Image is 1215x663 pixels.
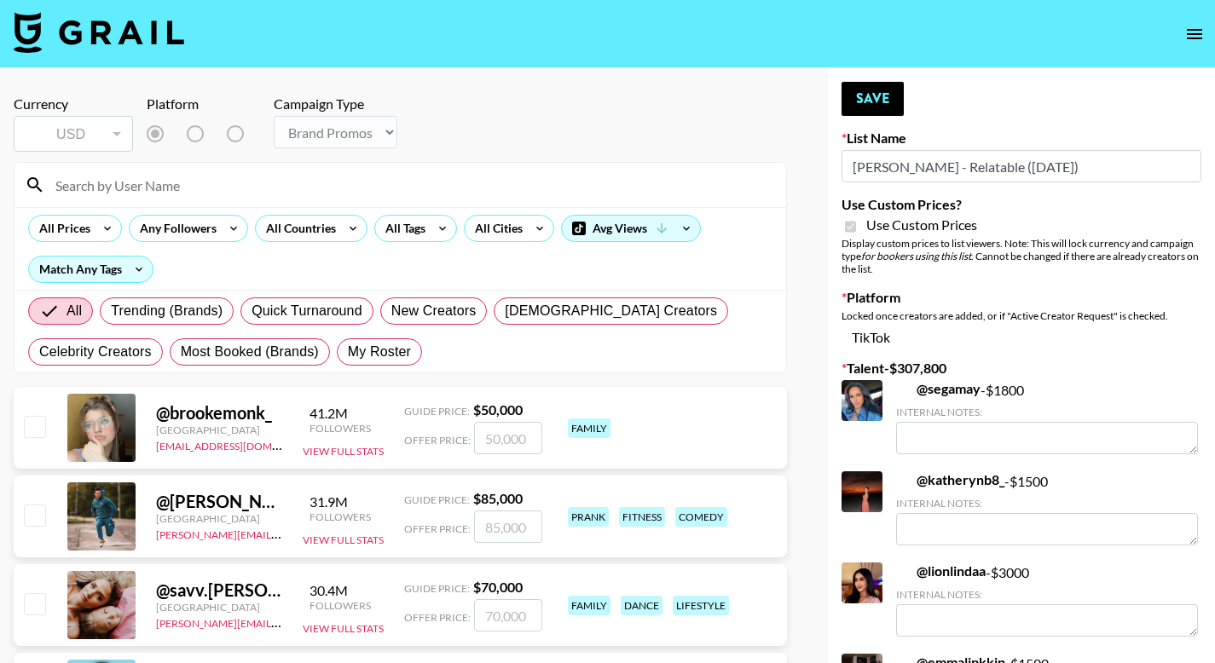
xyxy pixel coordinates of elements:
[29,257,153,282] div: Match Any Tags
[488,401,537,418] strong: $ 50,000
[337,599,398,612] div: Followers
[156,525,408,541] a: [PERSON_NAME][EMAIL_ADDRESS][DOMAIN_NAME]
[303,533,384,546] button: View Full Stats
[896,481,1004,499] a: @katherynb8_
[14,112,133,155] div: Currency is locked to USD
[842,237,1201,275] div: Display custom prices to list viewers. Note: This will lock currency and campaign type . Cannot b...
[465,216,526,241] div: All Cities
[562,216,700,241] div: Avg Views
[303,406,330,433] img: TikTok
[337,422,398,435] div: Followers
[896,573,986,590] a: @lionlindaa
[419,434,485,447] span: Offer Price:
[303,445,384,458] button: View Full Stats
[303,583,330,610] img: TikTok
[896,483,910,497] img: TikTok
[156,436,327,453] a: [EMAIL_ADDRESS][DOMAIN_NAME]
[156,512,282,525] div: [GEOGRAPHIC_DATA]
[896,390,981,407] a: @segamay
[419,611,485,624] span: Offer Price:
[156,402,282,424] div: @ brookemonk_
[67,301,82,321] span: All
[14,12,184,53] img: Grail Talent
[419,582,484,595] span: Guide Price:
[308,120,335,147] img: YouTube
[582,596,625,615] div: family
[256,216,339,241] div: All Countries
[488,579,537,595] strong: $ 70,000
[842,82,904,116] button: Save
[896,507,1198,520] div: Internal Notes:
[419,522,485,535] span: Offer Price:
[896,481,1198,556] div: - $ 1500
[582,418,625,438] div: family
[489,599,557,631] input: 70,000
[147,95,349,112] div: Platform
[896,573,1198,647] div: - $ 3000
[861,250,971,262] em: for bookers using this list
[1177,17,1212,51] button: open drawer
[111,301,223,321] span: Trending (Brands)
[337,582,398,599] div: 30.4M
[156,579,282,601] div: @ savv.[PERSON_NAME]
[635,596,677,615] div: dance
[173,120,200,147] img: TikTok
[582,507,623,527] div: prank
[896,416,1198,429] div: Internal Notes:
[690,507,742,527] div: comedy
[896,390,1198,464] div: - $ 1800
[156,424,282,436] div: [GEOGRAPHIC_DATA]
[14,95,133,112] div: Currency
[391,301,477,321] span: New Creators
[489,422,557,454] input: 50,000
[896,598,1198,611] div: Internal Notes:
[866,216,977,233] span: Use Custom Prices
[303,622,384,635] button: View Full Stats
[419,405,484,418] span: Guide Price:
[842,289,1201,306] label: Platform
[896,392,910,406] img: TikTok
[147,116,349,152] div: List locked to TikTok.
[489,510,557,543] input: 85,000
[842,130,1201,147] label: List Name
[505,301,717,321] span: [DEMOGRAPHIC_DATA] Creators
[240,120,268,147] img: Instagram
[337,493,398,510] div: 31.9M
[337,405,398,422] div: 41.2M
[356,95,479,112] div: Campaign Type
[130,216,220,241] div: Any Followers
[303,494,330,522] img: TikTok
[896,574,910,588] img: TikTok
[17,119,130,149] div: USD
[842,196,1201,213] label: Use Custom Prices?
[687,596,743,615] div: lifestyle
[842,370,1201,387] label: Talent - $ 307,800
[45,171,776,199] input: Search by User Name
[156,601,282,614] div: [GEOGRAPHIC_DATA]
[842,329,1201,356] div: TikTok
[375,216,429,241] div: All Tags
[842,309,1201,322] div: Locked once creators are added, or if "Active Creator Request" is checked.
[337,510,398,523] div: Followers
[29,216,94,241] div: All Prices
[156,491,282,512] div: @ [PERSON_NAME].[PERSON_NAME]
[156,614,408,630] a: [PERSON_NAME][EMAIL_ADDRESS][DOMAIN_NAME]
[39,342,152,362] span: Celebrity Creators
[842,329,869,356] img: TikTok
[634,507,680,527] div: fitness
[348,342,411,362] span: My Roster
[252,301,362,321] span: Quick Turnaround
[419,493,484,506] span: Guide Price:
[181,342,319,362] span: Most Booked (Brands)
[488,490,537,506] strong: $ 85,000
